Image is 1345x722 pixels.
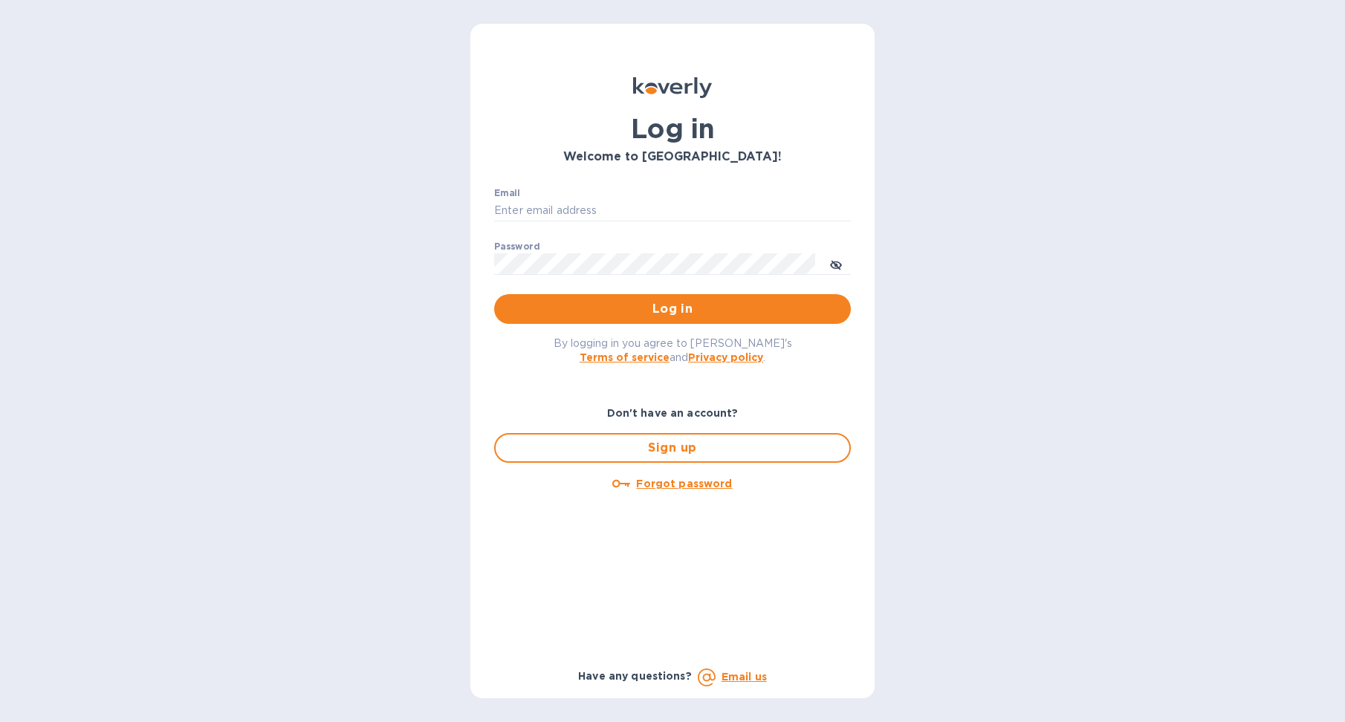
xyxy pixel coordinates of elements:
[633,77,712,98] img: Koverly
[580,351,670,363] a: Terms of service
[554,337,792,363] span: By logging in you agree to [PERSON_NAME]'s and .
[494,242,539,251] label: Password
[494,113,851,144] h1: Log in
[494,150,851,164] h3: Welcome to [GEOGRAPHIC_DATA]!
[607,407,739,419] b: Don't have an account?
[494,433,851,463] button: Sign up
[506,300,839,318] span: Log in
[688,351,763,363] a: Privacy policy
[494,200,851,222] input: Enter email address
[722,671,767,683] a: Email us
[636,478,732,490] u: Forgot password
[494,294,851,324] button: Log in
[578,670,692,682] b: Have any questions?
[821,249,851,279] button: toggle password visibility
[494,189,520,198] label: Email
[508,439,837,457] span: Sign up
